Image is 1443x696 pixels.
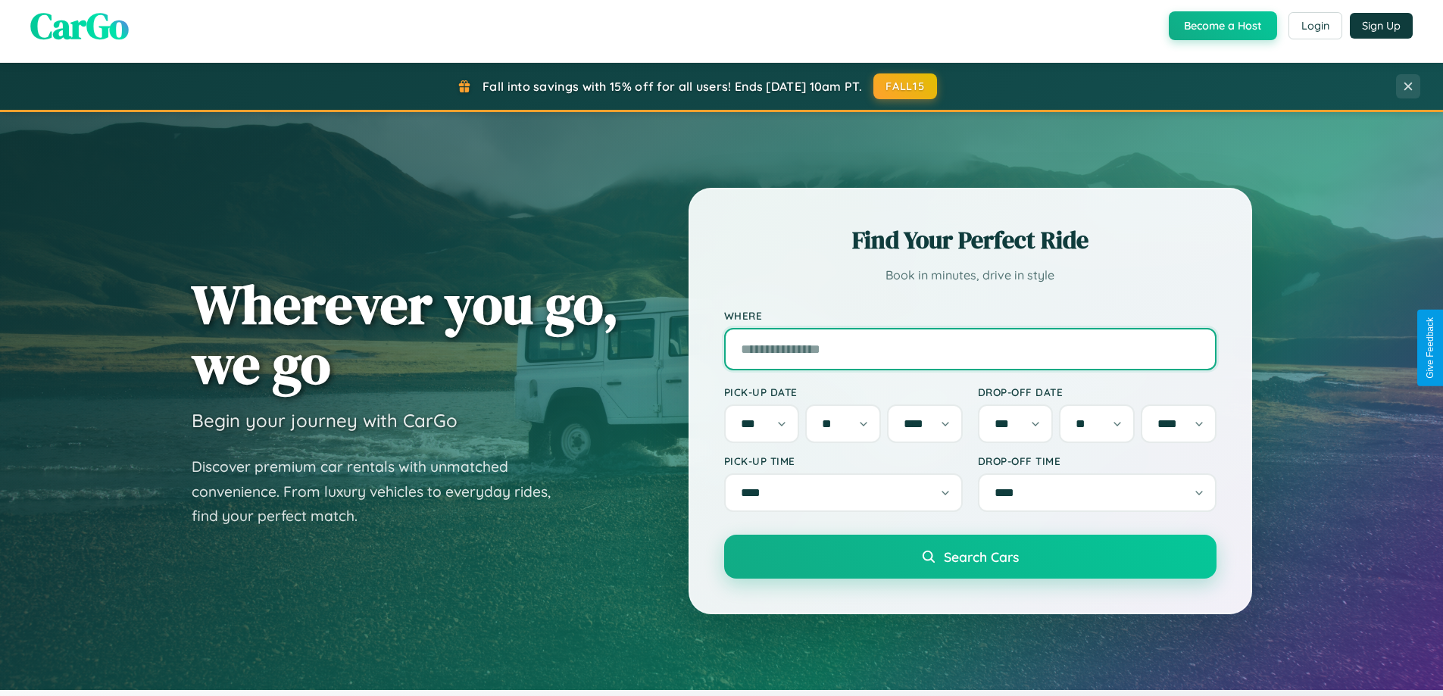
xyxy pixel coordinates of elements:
h1: Wherever you go, we go [192,274,619,394]
button: Become a Host [1169,11,1277,40]
button: Login [1288,12,1342,39]
button: FALL15 [873,73,937,99]
button: Search Cars [724,535,1217,579]
span: CarGo [30,1,129,51]
p: Book in minutes, drive in style [724,264,1217,286]
p: Discover premium car rentals with unmatched convenience. From luxury vehicles to everyday rides, ... [192,454,570,529]
span: Search Cars [944,548,1019,565]
label: Drop-off Time [978,454,1217,467]
label: Pick-up Time [724,454,963,467]
label: Drop-off Date [978,385,1217,398]
h3: Begin your journey with CarGo [192,409,458,432]
button: Sign Up [1350,13,1413,39]
label: Pick-up Date [724,385,963,398]
label: Where [724,309,1217,322]
span: Fall into savings with 15% off for all users! Ends [DATE] 10am PT. [483,79,862,94]
h2: Find Your Perfect Ride [724,223,1217,257]
div: Give Feedback [1425,317,1435,379]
